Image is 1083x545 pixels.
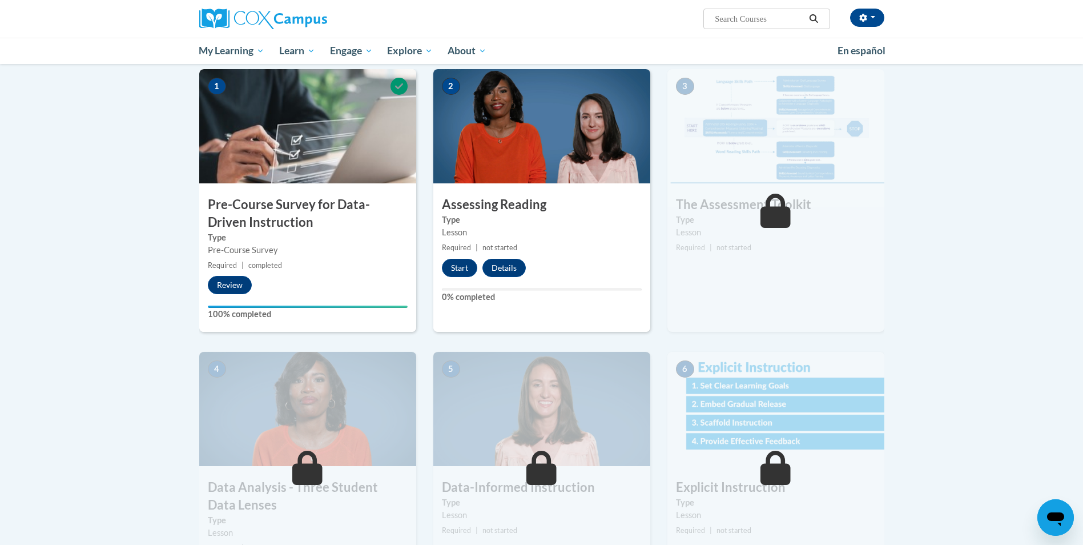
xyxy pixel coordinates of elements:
[676,214,876,226] label: Type
[192,38,272,64] a: My Learning
[710,243,712,252] span: |
[248,261,282,270] span: completed
[714,12,805,26] input: Search Courses
[272,38,323,64] a: Learn
[208,308,408,320] label: 100% completed
[482,526,517,535] span: not started
[476,526,478,535] span: |
[1037,499,1074,536] iframe: Button to launch messaging window
[676,496,876,509] label: Type
[433,352,650,466] img: Course Image
[208,231,408,244] label: Type
[440,38,494,64] a: About
[448,44,486,58] span: About
[442,496,642,509] label: Type
[667,352,884,466] img: Course Image
[208,306,408,308] div: Your progress
[442,509,642,522] div: Lesson
[676,526,705,535] span: Required
[199,352,416,466] img: Course Image
[208,261,237,270] span: Required
[710,526,712,535] span: |
[199,196,416,231] h3: Pre-Course Survey for Data-Driven Instruction
[850,9,884,27] button: Account Settings
[442,291,642,303] label: 0% completed
[442,214,642,226] label: Type
[676,78,694,95] span: 3
[199,9,327,29] img: Cox Campus
[676,509,876,522] div: Lesson
[716,243,751,252] span: not started
[442,360,460,378] span: 5
[433,479,650,496] h3: Data-Informed Instruction
[442,243,471,252] span: Required
[208,244,408,257] div: Pre-Course Survey
[482,259,526,277] button: Details
[433,69,650,183] img: Course Image
[482,243,517,252] span: not started
[442,226,642,239] div: Lesson
[330,44,373,58] span: Engage
[241,261,244,270] span: |
[208,514,408,527] label: Type
[442,78,460,95] span: 2
[208,78,226,95] span: 1
[387,44,433,58] span: Explore
[199,479,416,514] h3: Data Analysis - Three Student Data Lenses
[676,243,705,252] span: Required
[199,44,264,58] span: My Learning
[279,44,315,58] span: Learn
[208,527,408,539] div: Lesson
[667,479,884,496] h3: Explicit Instruction
[805,12,822,26] button: Search
[323,38,380,64] a: Engage
[199,69,416,183] img: Course Image
[716,526,751,535] span: not started
[667,69,884,183] img: Course Image
[838,45,885,57] span: En español
[442,526,471,535] span: Required
[208,360,226,378] span: 4
[433,196,650,214] h3: Assessing Reading
[208,276,252,294] button: Review
[442,259,477,277] button: Start
[667,196,884,214] h3: The Assessment Toolkit
[199,9,416,29] a: Cox Campus
[380,38,440,64] a: Explore
[830,39,893,63] a: En español
[476,243,478,252] span: |
[676,226,876,239] div: Lesson
[182,38,901,64] div: Main menu
[676,360,694,378] span: 6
